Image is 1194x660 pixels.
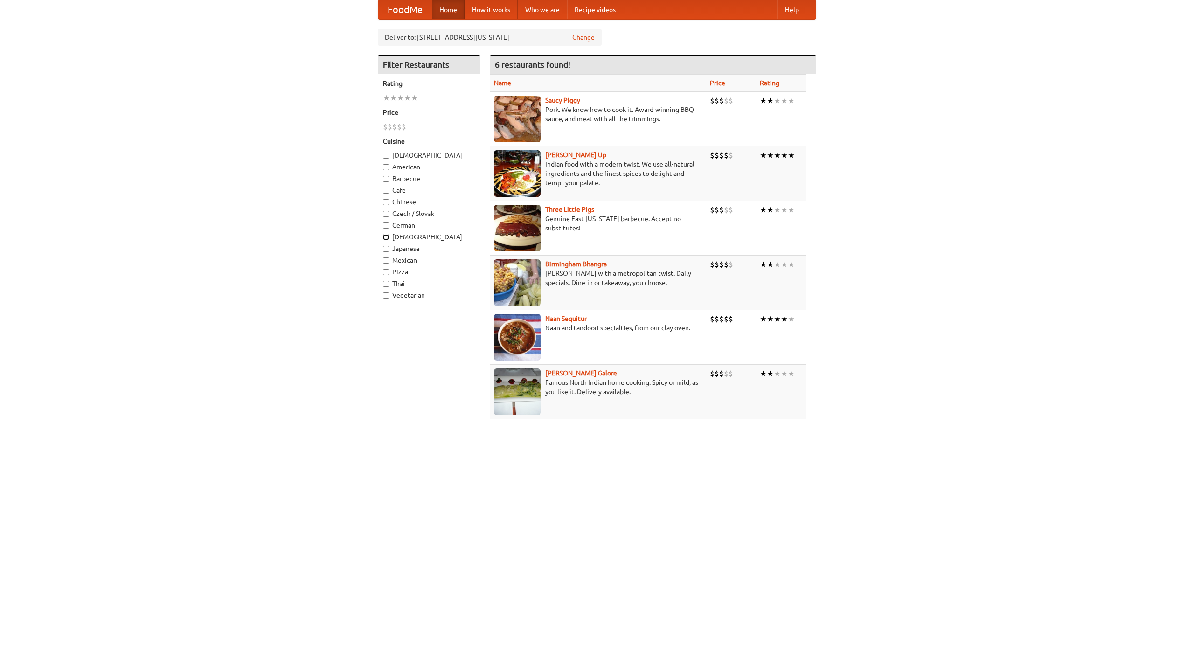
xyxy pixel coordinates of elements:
[781,96,788,106] li: ★
[494,214,702,233] p: Genuine East [US_STATE] barbecue. Accept no substitutes!
[390,93,397,103] li: ★
[383,246,389,252] input: Japanese
[383,162,475,172] label: American
[724,150,729,160] li: $
[710,150,715,160] li: $
[378,29,602,46] div: Deliver to: [STREET_ADDRESS][US_STATE]
[383,188,389,194] input: Cafe
[545,97,580,104] a: Saucy Piggy
[383,292,389,299] input: Vegetarian
[715,259,719,270] li: $
[781,368,788,379] li: ★
[383,151,475,160] label: [DEMOGRAPHIC_DATA]
[760,79,779,87] a: Rating
[710,96,715,106] li: $
[494,105,702,124] p: Pork. We know how to cook it. Award-winning BBQ sauce, and meat with all the trimmings.
[567,0,623,19] a: Recipe videos
[383,232,475,242] label: [DEMOGRAPHIC_DATA]
[388,122,392,132] li: $
[767,368,774,379] li: ★
[432,0,465,19] a: Home
[719,96,724,106] li: $
[383,291,475,300] label: Vegetarian
[383,209,475,218] label: Czech / Slovak
[760,368,767,379] li: ★
[383,279,475,288] label: Thai
[383,137,475,146] h5: Cuisine
[715,150,719,160] li: $
[545,369,617,377] a: [PERSON_NAME] Galore
[383,93,390,103] li: ★
[392,122,397,132] li: $
[760,96,767,106] li: ★
[767,150,774,160] li: ★
[715,314,719,324] li: $
[788,368,795,379] li: ★
[774,96,781,106] li: ★
[383,234,389,240] input: [DEMOGRAPHIC_DATA]
[710,205,715,215] li: $
[465,0,518,19] a: How it works
[397,122,402,132] li: $
[378,56,480,74] h4: Filter Restaurants
[383,176,389,182] input: Barbecue
[383,199,389,205] input: Chinese
[719,368,724,379] li: $
[781,205,788,215] li: ★
[383,164,389,170] input: American
[383,244,475,253] label: Japanese
[383,197,475,207] label: Chinese
[545,206,594,213] b: Three Little Pigs
[494,259,541,306] img: bhangra.jpg
[411,93,418,103] li: ★
[494,150,541,197] img: curryup.jpg
[729,150,733,160] li: $
[494,323,702,333] p: Naan and tandoori specialties, from our clay oven.
[774,150,781,160] li: ★
[383,221,475,230] label: German
[719,205,724,215] li: $
[383,122,388,132] li: $
[545,151,606,159] a: [PERSON_NAME] Up
[572,33,595,42] a: Change
[545,315,587,322] a: Naan Sequitur
[760,259,767,270] li: ★
[724,368,729,379] li: $
[724,205,729,215] li: $
[383,256,475,265] label: Mexican
[729,368,733,379] li: $
[774,205,781,215] li: ★
[788,96,795,106] li: ★
[383,281,389,287] input: Thai
[767,314,774,324] li: ★
[719,259,724,270] li: $
[774,314,781,324] li: ★
[777,0,806,19] a: Help
[383,174,475,183] label: Barbecue
[383,257,389,264] input: Mexican
[767,96,774,106] li: ★
[383,153,389,159] input: [DEMOGRAPHIC_DATA]
[494,79,511,87] a: Name
[729,205,733,215] li: $
[495,60,570,69] ng-pluralize: 6 restaurants found!
[402,122,406,132] li: $
[719,314,724,324] li: $
[710,314,715,324] li: $
[788,150,795,160] li: ★
[729,259,733,270] li: $
[383,269,389,275] input: Pizza
[774,368,781,379] li: ★
[715,96,719,106] li: $
[494,378,702,396] p: Famous North Indian home cooking. Spicy or mild, as you like it. Delivery available.
[781,150,788,160] li: ★
[767,205,774,215] li: ★
[494,368,541,415] img: currygalore.jpg
[494,96,541,142] img: saucy.jpg
[729,314,733,324] li: $
[767,259,774,270] li: ★
[715,205,719,215] li: $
